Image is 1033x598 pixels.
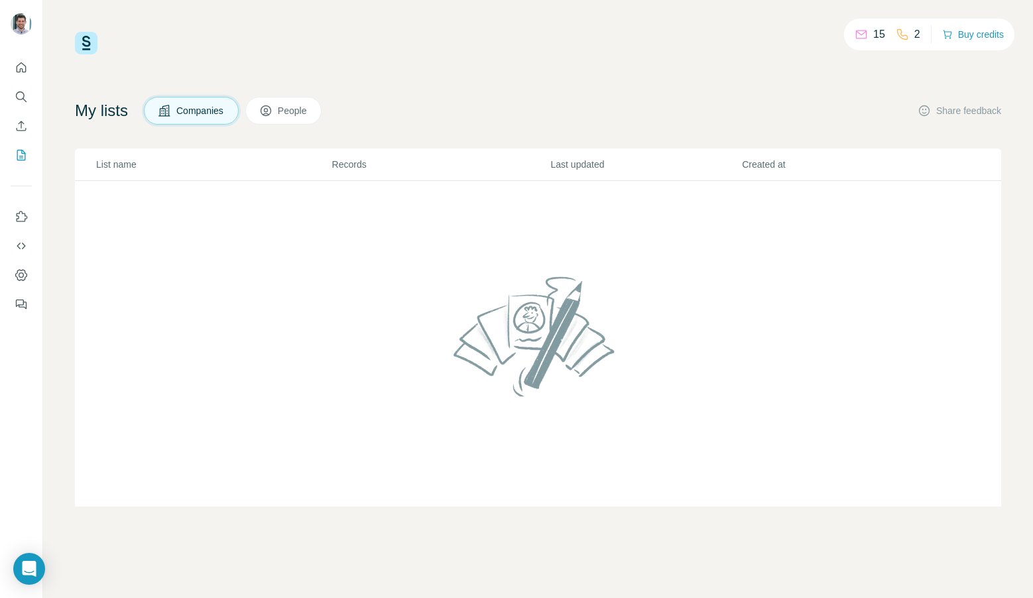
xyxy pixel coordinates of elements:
p: List name [96,158,331,171]
p: 2 [914,27,920,42]
button: Use Surfe API [11,234,32,258]
button: My lists [11,143,32,167]
button: Enrich CSV [11,114,32,138]
p: Last updated [551,158,741,171]
button: Search [11,85,32,109]
p: Created at [742,158,932,171]
img: Avatar [11,13,32,34]
button: Use Surfe on LinkedIn [11,205,32,229]
h4: My lists [75,100,128,121]
button: Dashboard [11,263,32,287]
button: Quick start [11,56,32,80]
img: No lists found [448,265,629,407]
img: Surfe Logo [75,32,97,54]
button: Feedback [11,292,32,316]
span: People [278,104,308,117]
span: Companies [176,104,225,117]
p: Records [332,158,550,171]
p: 15 [873,27,885,42]
button: Buy credits [942,25,1004,44]
div: Open Intercom Messenger [13,553,45,585]
button: Share feedback [918,104,1001,117]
